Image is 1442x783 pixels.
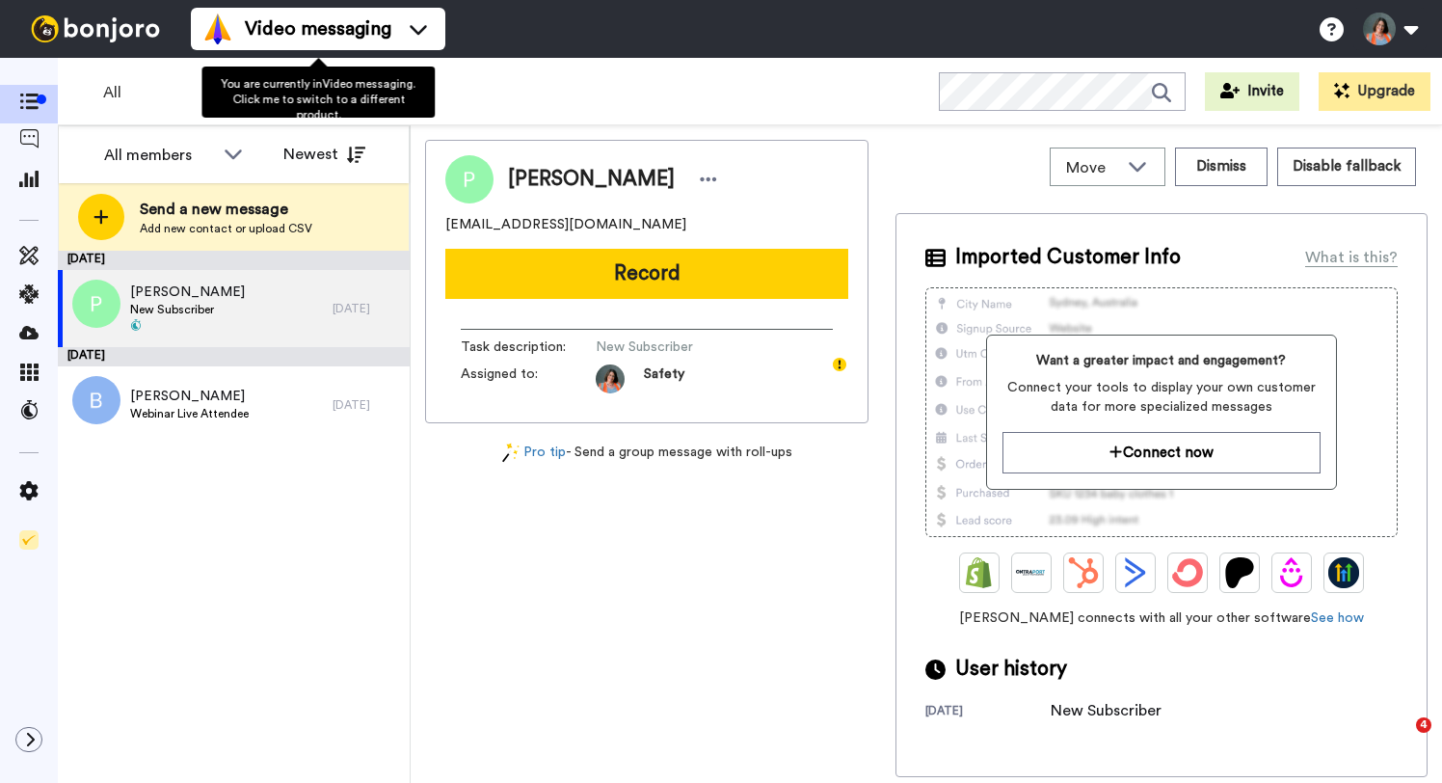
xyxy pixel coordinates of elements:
img: Checklist.svg [19,530,39,550]
span: Want a greater impact and engagement? [1002,351,1322,370]
span: Assigned to: [461,364,596,393]
img: eeddc3eb-0053-426b-bab6-98c6bbb83454-1678556671.jpg [596,364,625,393]
div: [DATE] [333,397,400,413]
div: [DATE] [925,703,1051,722]
span: New Subscriber [596,337,779,357]
div: New Subscriber [1051,699,1162,722]
div: [DATE] [58,347,410,366]
span: Safety [644,364,684,393]
span: [PERSON_NAME] [130,387,249,406]
img: bj-logo-header-white.svg [23,15,168,42]
img: ConvertKit [1172,557,1203,588]
button: Upgrade [1319,72,1430,111]
img: Image of Peter [445,155,494,203]
div: All members [104,144,214,167]
span: Add new contact or upload CSV [140,221,312,236]
img: Shopify [964,557,995,588]
span: You are currently in Video messaging . Click me to switch to a different product. [221,78,415,121]
button: Connect now [1002,432,1322,473]
div: Tooltip anchor [831,356,848,373]
span: All [103,81,232,104]
img: Hubspot [1068,557,1099,588]
img: ActiveCampaign [1120,557,1151,588]
button: Dismiss [1175,148,1268,186]
span: [PERSON_NAME] [130,283,245,302]
div: [DATE] [58,251,410,270]
div: [DATE] [333,301,400,316]
button: Invite [1205,72,1299,111]
button: Record [445,249,848,299]
span: [PERSON_NAME] connects with all your other software [925,608,1398,628]
img: Ontraport [1016,557,1047,588]
a: Pro tip [502,443,566,463]
span: [EMAIL_ADDRESS][DOMAIN_NAME] [445,215,686,234]
img: GoHighLevel [1328,557,1359,588]
span: Send a new message [140,198,312,221]
img: Drip [1276,557,1307,588]
span: Webinar Live Attendee [130,406,249,421]
iframe: Intercom live chat [1376,717,1423,764]
span: User history [955,655,1067,684]
button: Newest [269,135,380,174]
span: [PERSON_NAME] [508,165,675,194]
img: Patreon [1224,557,1255,588]
span: Connect your tools to display your own customer data for more specialized messages [1002,378,1322,417]
img: b.png [72,376,120,424]
span: Video messaging [245,15,391,42]
button: Disable fallback [1277,148,1416,186]
img: magic-wand.svg [502,443,520,463]
img: p.png [72,280,120,328]
div: What is this? [1305,246,1398,269]
a: See how [1311,611,1364,625]
span: New Subscriber [130,302,245,317]
img: vm-color.svg [202,13,233,44]
span: Move [1066,156,1118,179]
span: 4 [1416,717,1431,733]
span: Imported Customer Info [955,243,1181,272]
div: - Send a group message with roll-ups [425,443,868,463]
span: Task description : [461,337,596,357]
